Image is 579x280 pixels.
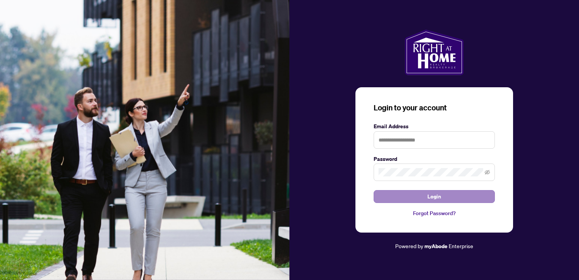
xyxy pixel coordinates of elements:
span: eye-invisible [485,170,490,175]
span: Enterprise [449,242,473,249]
button: Login [374,190,495,203]
img: ma-logo [405,30,463,75]
a: Forgot Password? [374,209,495,217]
label: Password [374,155,495,163]
span: Powered by [395,242,423,249]
a: myAbode [424,242,448,250]
label: Email Address [374,122,495,131]
h3: Login to your account [374,102,495,113]
span: Login [427,190,441,203]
